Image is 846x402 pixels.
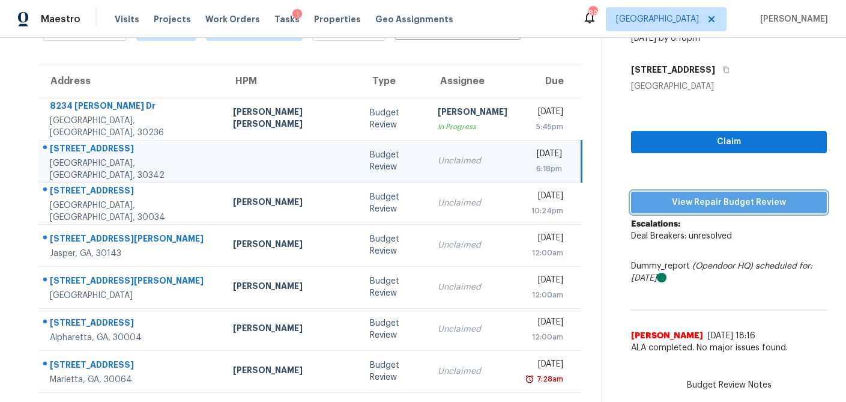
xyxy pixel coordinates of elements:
[233,280,351,295] div: [PERSON_NAME]
[205,13,260,25] span: Work Orders
[233,106,351,133] div: [PERSON_NAME] [PERSON_NAME]
[527,121,563,133] div: 5:45pm
[428,64,517,98] th: Assignee
[375,13,453,25] span: Geo Assignments
[517,64,581,98] th: Due
[115,13,139,25] span: Visits
[631,32,700,44] div: [DATE] by 6:18pm
[438,197,507,209] div: Unclaimed
[527,316,563,331] div: [DATE]
[527,106,563,121] div: [DATE]
[50,142,214,157] div: [STREET_ADDRESS]
[233,322,351,337] div: [PERSON_NAME]
[50,359,214,374] div: [STREET_ADDRESS]
[438,121,507,133] div: In Progress
[438,239,507,251] div: Unclaimed
[527,358,563,373] div: [DATE]
[50,317,214,332] div: [STREET_ADDRESS]
[616,13,699,25] span: [GEOGRAPHIC_DATA]
[370,233,419,257] div: Budget Review
[527,148,562,163] div: [DATE]
[50,233,214,248] div: [STREET_ADDRESS][PERSON_NAME]
[641,135,817,150] span: Claim
[631,131,827,153] button: Claim
[631,64,715,76] h5: [STREET_ADDRESS]
[708,332,755,340] span: [DATE] 18:16
[50,115,214,139] div: [GEOGRAPHIC_DATA], [GEOGRAPHIC_DATA], 30236
[715,59,731,81] button: Copy Address
[50,332,214,344] div: Alpharetta, GA, 30004
[370,107,419,131] div: Budget Review
[50,184,214,199] div: [STREET_ADDRESS]
[631,232,732,240] span: Deal Breakers: unresolved
[154,13,191,25] span: Projects
[680,379,779,391] span: Budget Review Notes
[438,323,507,335] div: Unclaimed
[360,64,429,98] th: Type
[223,64,360,98] th: HPM
[50,199,214,224] div: [GEOGRAPHIC_DATA], [GEOGRAPHIC_DATA], 30034
[588,7,597,19] div: 89
[438,155,507,167] div: Unclaimed
[438,365,507,377] div: Unclaimed
[631,220,680,228] b: Escalations:
[525,373,534,385] img: Overdue Alarm Icon
[631,192,827,214] button: View Repair Budget Review
[370,191,419,215] div: Budget Review
[41,13,80,25] span: Maestro
[38,64,223,98] th: Address
[233,196,351,211] div: [PERSON_NAME]
[534,373,563,385] div: 7:28am
[233,238,351,253] div: [PERSON_NAME]
[438,281,507,293] div: Unclaimed
[370,275,419,299] div: Budget Review
[527,232,563,247] div: [DATE]
[50,275,214,290] div: [STREET_ADDRESS][PERSON_NAME]
[370,317,419,341] div: Budget Review
[50,157,214,181] div: [GEOGRAPHIC_DATA], [GEOGRAPHIC_DATA], 30342
[641,195,817,210] span: View Repair Budget Review
[274,15,300,23] span: Tasks
[631,260,827,284] div: Dummy_report
[50,100,214,115] div: 8234 [PERSON_NAME] Dr
[233,364,351,379] div: [PERSON_NAME]
[527,247,563,259] div: 12:00am
[527,289,563,301] div: 12:00am
[292,9,302,21] div: 1
[692,262,753,270] i: (Opendoor HQ)
[527,274,563,289] div: [DATE]
[527,205,563,217] div: 10:24pm
[631,81,827,93] div: [GEOGRAPHIC_DATA]
[631,342,827,354] span: ALA completed. No major issues found.
[370,149,419,173] div: Budget Review
[50,374,214,386] div: Marietta, GA, 30064
[314,13,361,25] span: Properties
[755,13,828,25] span: [PERSON_NAME]
[370,359,419,383] div: Budget Review
[527,331,563,343] div: 12:00am
[50,248,214,260] div: Jasper, GA, 30143
[527,190,563,205] div: [DATE]
[438,106,507,121] div: [PERSON_NAME]
[527,163,562,175] div: 6:18pm
[631,330,703,342] span: [PERSON_NAME]
[50,290,214,302] div: [GEOGRAPHIC_DATA]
